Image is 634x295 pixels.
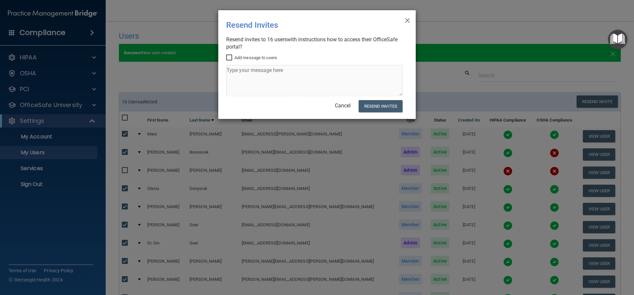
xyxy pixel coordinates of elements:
div: Resend invites to 16 user with instructions how to access their OfficeSafe portal? [226,36,403,51]
input: Add message to users [226,55,234,60]
label: Add message to users [226,54,277,62]
button: Open Resource Center [608,30,627,49]
a: Cancel [335,102,351,109]
span: s [284,36,287,43]
button: Resend Invites [359,100,403,112]
span: × [405,13,410,26]
div: Resend Invites [226,16,381,35]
